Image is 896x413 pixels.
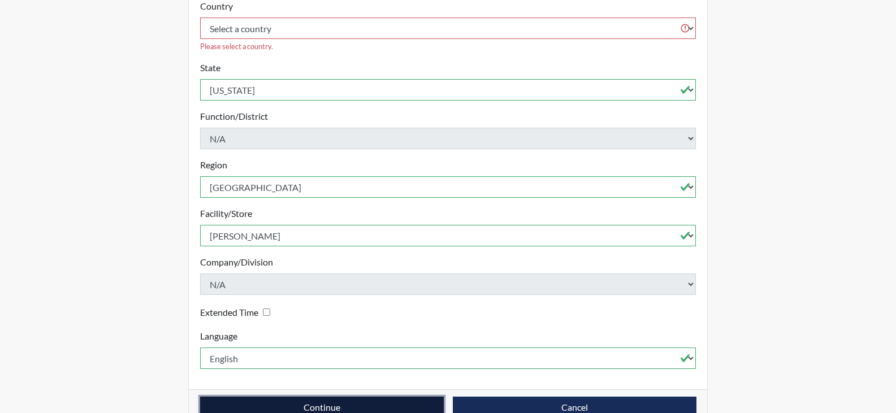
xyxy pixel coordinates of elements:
label: Facility/Store [200,207,252,220]
label: Extended Time [200,306,258,319]
label: Company/Division [200,255,273,269]
div: Please select a country. [200,41,696,52]
label: State [200,61,220,75]
div: Checking this box will provide the interviewee with an accomodation of extra time to answer each ... [200,304,275,320]
label: Language [200,329,237,343]
label: Region [200,158,227,172]
label: Function/District [200,110,268,123]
